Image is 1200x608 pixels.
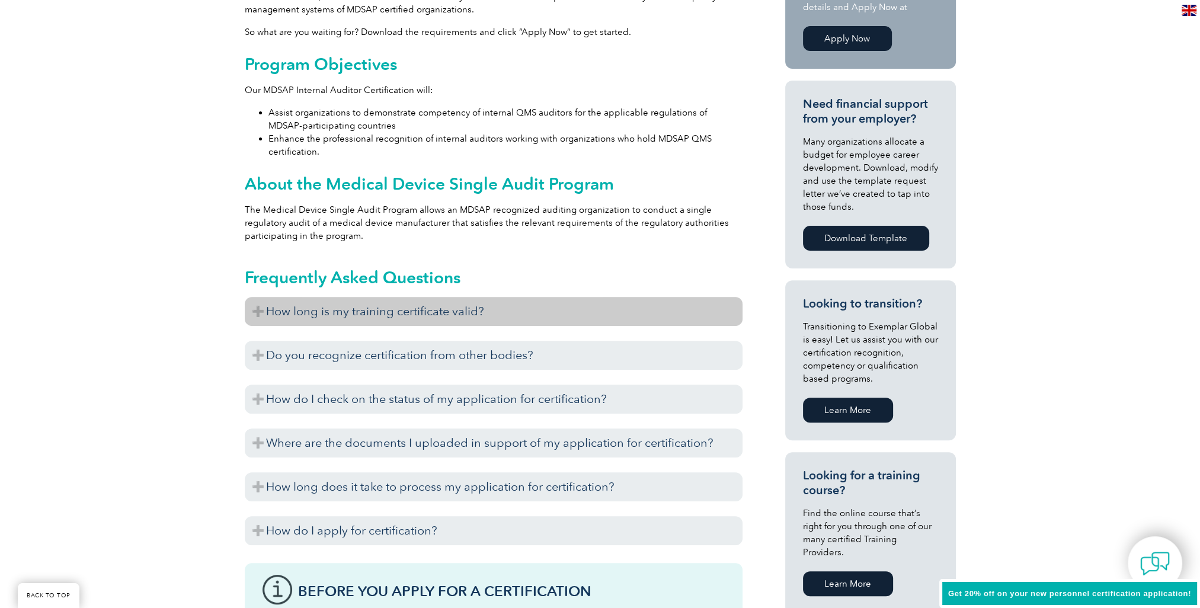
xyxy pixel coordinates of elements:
p: The Medical Device Single Audit Program allows an MDSAP recognized auditing organization to condu... [245,203,743,242]
p: Our MDSAP Internal Auditor Certification will: [245,84,743,97]
h3: Before You Apply For a Certification [298,584,725,599]
li: Assist organizations to demonstrate competency of internal QMS auditors for the applicable regula... [268,106,743,132]
h3: How do I check on the status of my application for certification? [245,385,743,414]
img: contact-chat.png [1140,549,1170,578]
img: en [1182,5,1196,16]
h3: Where are the documents I uploaded in support of my application for certification? [245,428,743,457]
a: Learn More [803,398,893,423]
li: Enhance the professional recognition of internal auditors working with organizations who hold MDS... [268,132,743,158]
h3: How do I apply for certification? [245,516,743,545]
a: BACK TO TOP [18,583,79,608]
a: Download Template [803,226,929,251]
p: Find the online course that’s right for you through one of our many certified Training Providers. [803,507,938,559]
span: Get 20% off on your new personnel certification application! [948,589,1191,598]
h2: Program Objectives [245,55,743,73]
p: So what are you waiting for? Download the requirements and click “Apply Now” to get started. [245,25,743,39]
p: Many organizations allocate a budget for employee career development. Download, modify and use th... [803,135,938,213]
h3: How long is my training certificate valid? [245,297,743,326]
h3: Looking to transition? [803,296,938,311]
h3: Need financial support from your employer? [803,97,938,126]
h2: About the Medical Device Single Audit Program [245,174,743,193]
a: Learn More [803,571,893,596]
a: Apply Now [803,26,892,51]
h3: Looking for a training course? [803,468,938,498]
h3: How long does it take to process my application for certification? [245,472,743,501]
h3: Do you recognize certification from other bodies? [245,341,743,370]
h2: Frequently Asked Questions [245,268,743,287]
p: Transitioning to Exemplar Global is easy! Let us assist you with our certification recognition, c... [803,320,938,385]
